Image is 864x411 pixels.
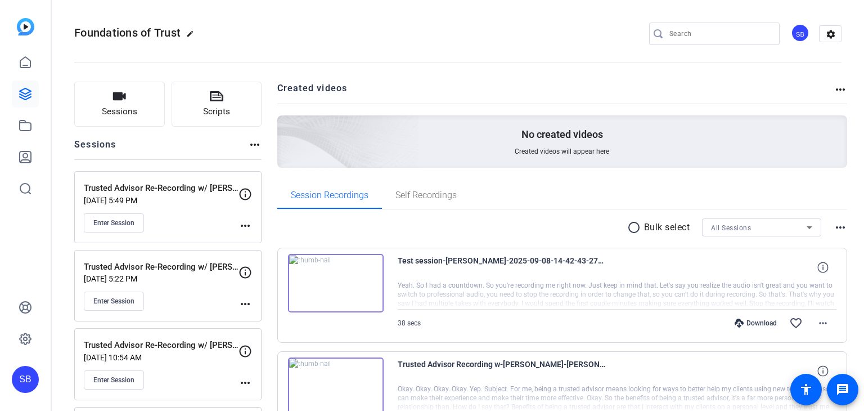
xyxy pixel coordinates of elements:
mat-icon: more_horiz [238,297,252,311]
img: Creted videos background [151,4,420,248]
div: SB [12,366,39,393]
button: Sessions [74,82,165,127]
span: Enter Session [93,297,134,306]
span: Enter Session [93,376,134,385]
span: Self Recordings [395,191,457,200]
p: [DATE] 10:54 AM [84,353,238,362]
p: [DATE] 5:49 PM [84,196,238,205]
span: Foundations of Trust [74,26,181,39]
mat-icon: more_horiz [834,221,847,234]
img: blue-gradient.svg [17,18,34,35]
div: Download [729,319,782,328]
span: Session Recordings [291,191,368,200]
p: Bulk select [644,221,690,234]
button: Enter Session [84,370,144,390]
p: [DATE] 5:22 PM [84,274,238,283]
span: Trusted Advisor Recording w-[PERSON_NAME]-[PERSON_NAME]-2025-08-21-10-30-09-771-0 [398,358,606,385]
p: Trusted Advisor Re-Recording w/ [PERSON_NAME] [84,182,238,195]
h2: Created videos [277,82,834,104]
mat-icon: more_horiz [238,376,252,390]
span: Enter Session [93,218,134,227]
mat-icon: more_horiz [816,316,830,330]
mat-icon: radio_button_unchecked [627,221,644,234]
mat-icon: more_horiz [248,138,262,151]
p: Trusted Advisor Re-Recording w/ [PERSON_NAME] [84,261,238,274]
p: No created videos [521,128,603,141]
button: Enter Session [84,292,144,311]
span: Scripts [203,105,230,118]
h2: Sessions [74,138,116,159]
mat-icon: settings [820,26,842,43]
mat-icon: edit [186,30,200,43]
span: Sessions [102,105,137,118]
span: 38 secs [398,319,421,327]
button: Enter Session [84,213,144,233]
mat-icon: more_horiz [834,83,847,96]
button: Scripts [172,82,262,127]
ngx-avatar: Steven Bernucci [791,24,811,43]
span: Created videos will appear here [515,147,609,156]
span: Test session-[PERSON_NAME]-2025-09-08-14-42-43-277-0 [398,254,606,281]
p: Trusted Advisor Re-Recording w/ [PERSON_NAME] [84,339,238,352]
input: Search [669,27,771,41]
mat-icon: message [836,383,849,396]
img: thumb-nail [288,254,384,312]
mat-icon: accessibility [799,383,813,396]
mat-icon: favorite_border [789,316,803,330]
div: SB [791,24,809,42]
mat-icon: more_horiz [238,219,252,233]
span: All Sessions [711,224,751,232]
